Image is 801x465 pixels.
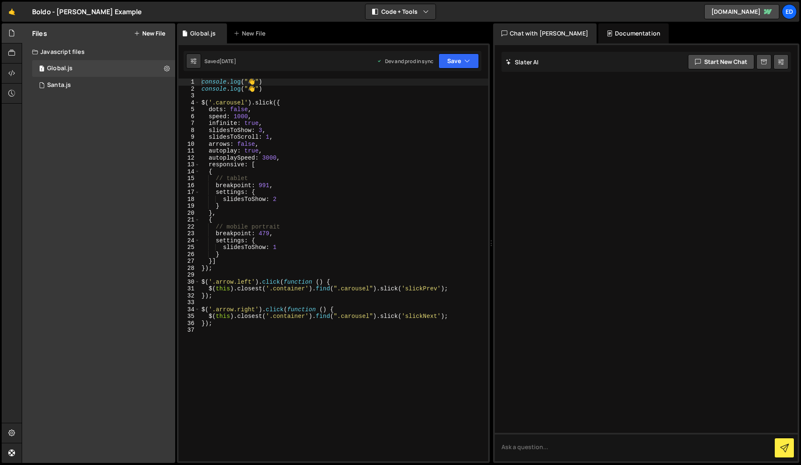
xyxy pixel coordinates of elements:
[32,29,47,38] h2: Files
[782,4,797,19] a: Ed
[598,23,669,43] div: Documentation
[179,127,200,134] div: 8
[234,29,269,38] div: New File
[179,265,200,272] div: 28
[179,216,200,224] div: 21
[179,120,200,127] div: 7
[179,224,200,231] div: 22
[179,279,200,286] div: 30
[39,66,44,73] span: 1
[179,79,200,86] div: 1
[134,30,165,37] button: New File
[32,7,142,17] div: Boldo - [PERSON_NAME] Example
[365,4,436,19] button: Code + Tools
[179,99,200,107] div: 4
[688,54,754,69] button: Start new chat
[179,175,200,182] div: 15
[179,86,200,93] div: 2
[47,65,73,72] div: Global.js
[179,327,200,334] div: 37
[179,141,200,148] div: 10
[179,182,200,189] div: 16
[179,258,200,265] div: 27
[179,251,200,258] div: 26
[506,58,539,66] h2: Slater AI
[179,147,200,155] div: 11
[219,58,236,65] div: [DATE]
[179,196,200,203] div: 18
[179,292,200,300] div: 32
[493,23,597,43] div: Chat with [PERSON_NAME]
[179,92,200,99] div: 3
[190,29,216,38] div: Global.js
[179,113,200,120] div: 6
[179,285,200,292] div: 31
[47,81,71,89] div: Santa.js
[377,58,433,65] div: Dev and prod in sync
[179,168,200,175] div: 14
[2,2,22,22] a: 🤙
[179,106,200,113] div: 5
[179,313,200,320] div: 35
[22,43,175,60] div: Javascript files
[204,58,236,65] div: Saved
[179,161,200,168] div: 13
[179,299,200,306] div: 33
[179,272,200,279] div: 29
[179,155,200,162] div: 12
[179,306,200,313] div: 34
[704,4,779,19] a: [DOMAIN_NAME]
[179,210,200,217] div: 20
[32,60,175,77] div: 11431/26905.js
[32,77,175,94] div: 11431/27608.js
[179,189,200,196] div: 17
[179,244,200,251] div: 25
[438,53,479,69] button: Save
[179,134,200,141] div: 9
[179,320,200,327] div: 36
[179,230,200,237] div: 23
[179,237,200,244] div: 24
[179,203,200,210] div: 19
